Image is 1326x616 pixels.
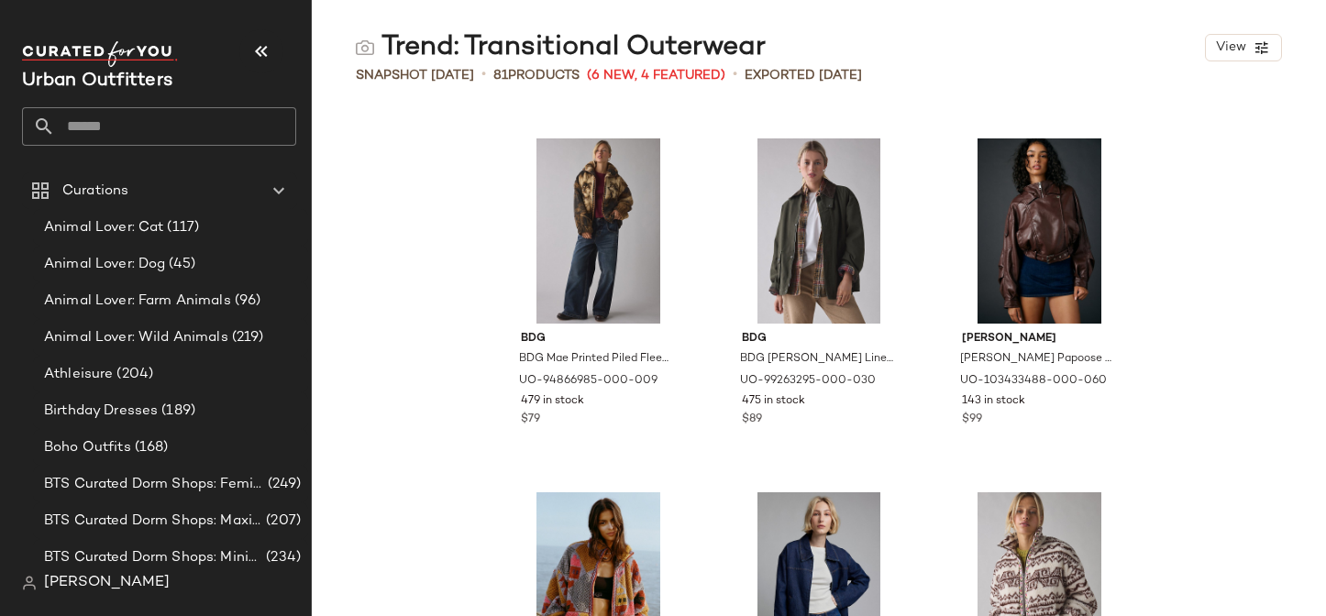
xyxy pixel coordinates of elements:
span: BDG [PERSON_NAME] Lined Cotton Canvas Barn Jacket in Green, Women's at Urban Outfitters [740,351,895,368]
span: BDG Mae Printed Piled Fleece Zip-Up Jacket in Wolf Scene, Women's at Urban Outfitters [519,351,674,368]
span: (234) [262,547,301,568]
span: BDG [521,331,676,347]
div: Trend: Transitional Outerwear [356,29,766,66]
span: Birthday Dresses [44,401,158,422]
span: Animal Lover: Farm Animals [44,291,231,312]
span: 475 in stock [742,393,805,410]
span: Animal Lover: Wild Animals [44,327,228,348]
img: 103433488_060_b [947,138,1132,324]
span: (204) [113,364,153,385]
span: (207) [262,511,301,532]
span: Snapshot [DATE] [356,66,474,85]
div: Products [493,66,580,85]
span: (45) [165,254,195,275]
img: svg%3e [356,38,374,57]
span: Current Company Name [22,71,172,91]
span: 143 in stock [962,393,1025,410]
span: BDG [742,331,897,347]
span: (6 New, 4 Featured) [587,66,725,85]
img: 94866985_009_b [506,138,691,324]
span: (96) [231,291,261,312]
span: [PERSON_NAME] Papoose Butter Faux Leather Oversized Moto Jacket in Red, Women's at Urban Outfitters [960,351,1115,368]
span: (219) [228,327,264,348]
span: BTS Curated Dorm Shops: Maximalist [44,511,262,532]
span: (168) [131,437,169,458]
span: 81 [493,69,508,82]
span: Curations [62,181,128,202]
button: View [1205,34,1282,61]
span: BTS Curated Dorm Shops: Minimalist [44,547,262,568]
span: Animal Lover: Dog [44,254,165,275]
span: UO-103433488-000-060 [960,373,1107,390]
span: Boho Outfits [44,437,131,458]
span: BTS Curated Dorm Shops: Feminine [44,474,264,495]
span: $99 [962,412,982,428]
span: • [733,64,737,86]
span: 479 in stock [521,393,584,410]
span: Animal Lover: Cat [44,217,163,238]
span: Athleisure [44,364,113,385]
span: $79 [521,412,540,428]
span: UO-94866985-000-009 [519,373,657,390]
span: [PERSON_NAME] [44,572,170,594]
img: svg%3e [22,576,37,590]
span: View [1215,40,1246,55]
span: (249) [264,474,301,495]
span: (117) [163,217,199,238]
span: • [481,64,486,86]
span: $89 [742,412,762,428]
span: (189) [158,401,195,422]
span: [PERSON_NAME] [962,331,1117,347]
img: 99263295_030_b [727,138,912,324]
span: UO-99263295-000-030 [740,373,876,390]
img: cfy_white_logo.C9jOOHJF.svg [22,41,178,67]
p: Exported [DATE] [745,66,862,85]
